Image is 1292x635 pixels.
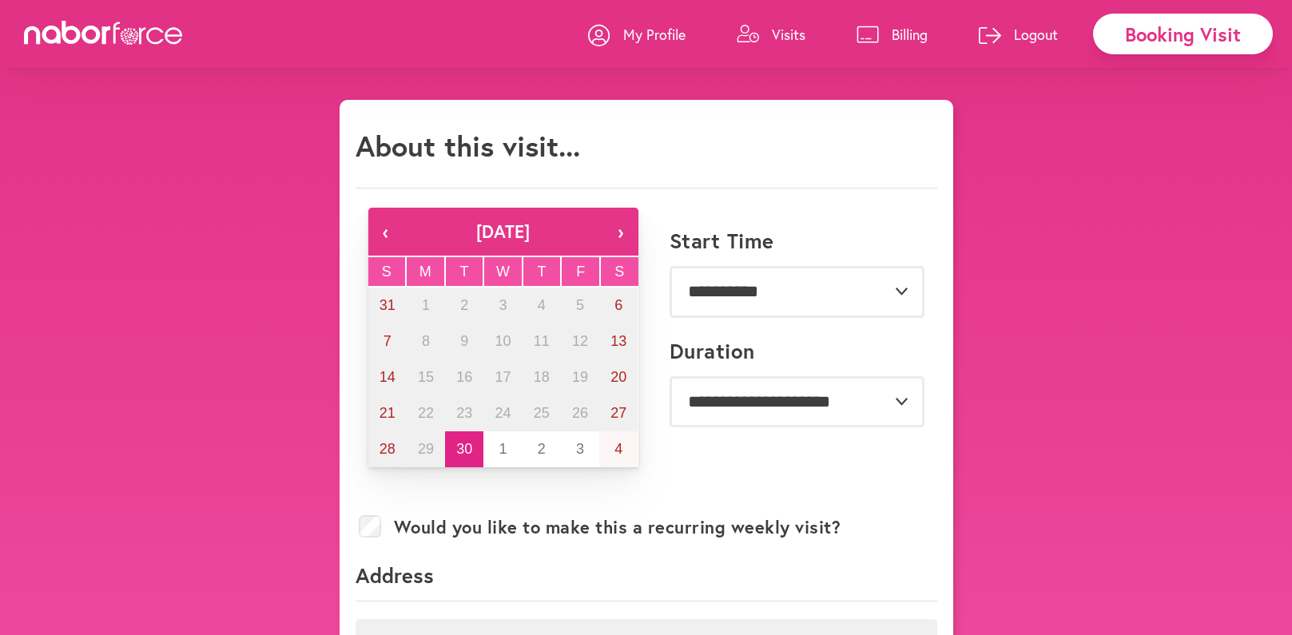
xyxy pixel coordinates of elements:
[419,264,431,280] abbr: Monday
[599,431,638,467] button: October 4, 2025
[576,297,584,313] abbr: September 5, 2025
[523,323,561,359] button: September 11, 2025
[418,441,434,457] abbr: September 29, 2025
[445,288,483,323] button: September 2, 2025
[368,288,407,323] button: August 31, 2025
[368,323,407,359] button: September 7, 2025
[407,323,445,359] button: September 8, 2025
[538,297,546,313] abbr: September 4, 2025
[561,395,599,431] button: September 26, 2025
[523,395,561,431] button: September 25, 2025
[382,264,392,280] abbr: Sunday
[380,369,396,385] abbr: September 14, 2025
[772,25,805,44] p: Visits
[456,441,472,457] abbr: September 30, 2025
[599,359,638,395] button: September 20, 2025
[614,297,622,313] abbr: September 6, 2025
[407,359,445,395] button: September 15, 2025
[538,441,546,457] abbr: October 2, 2025
[610,333,626,349] abbr: September 13, 2025
[483,431,522,467] button: October 1, 2025
[445,395,483,431] button: September 23, 2025
[576,441,584,457] abbr: October 3, 2025
[418,405,434,421] abbr: September 22, 2025
[380,405,396,421] abbr: September 21, 2025
[356,562,937,601] p: Address
[857,10,928,58] a: Billing
[368,395,407,431] button: September 21, 2025
[561,323,599,359] button: September 12, 2025
[588,10,686,58] a: My Profile
[495,405,511,421] abbr: September 24, 2025
[534,369,550,385] abbr: September 18, 2025
[456,369,472,385] abbr: September 16, 2025
[407,288,445,323] button: September 1, 2025
[523,359,561,395] button: September 18, 2025
[1014,25,1058,44] p: Logout
[483,395,522,431] button: September 24, 2025
[422,297,430,313] abbr: September 1, 2025
[460,297,468,313] abbr: September 2, 2025
[483,323,522,359] button: September 10, 2025
[483,359,522,395] button: September 17, 2025
[737,10,805,58] a: Visits
[404,208,603,256] button: [DATE]
[496,264,510,280] abbr: Wednesday
[614,441,622,457] abbr: October 4, 2025
[599,323,638,359] button: September 13, 2025
[670,339,755,363] label: Duration
[394,517,841,538] label: Would you like to make this a recurring weekly visit?
[576,264,585,280] abbr: Friday
[670,228,774,253] label: Start Time
[610,369,626,385] abbr: September 20, 2025
[495,333,511,349] abbr: September 10, 2025
[459,264,468,280] abbr: Tuesday
[499,441,507,457] abbr: October 1, 2025
[534,333,550,349] abbr: September 11, 2025
[623,25,686,44] p: My Profile
[384,333,392,349] abbr: September 7, 2025
[422,333,430,349] abbr: September 8, 2025
[418,369,434,385] abbr: September 15, 2025
[572,333,588,349] abbr: September 12, 2025
[483,288,522,323] button: September 3, 2025
[445,431,483,467] button: September 30, 2025
[523,288,561,323] button: September 4, 2025
[561,288,599,323] button: September 5, 2025
[445,323,483,359] button: September 9, 2025
[368,208,404,256] button: ‹
[572,369,588,385] abbr: September 19, 2025
[534,405,550,421] abbr: September 25, 2025
[599,395,638,431] button: September 27, 2025
[368,431,407,467] button: September 28, 2025
[599,288,638,323] button: September 6, 2025
[407,431,445,467] button: September 29, 2025
[614,264,624,280] abbr: Saturday
[380,297,396,313] abbr: August 31, 2025
[561,431,599,467] button: October 3, 2025
[456,405,472,421] abbr: September 23, 2025
[368,359,407,395] button: September 14, 2025
[407,395,445,431] button: September 22, 2025
[445,359,483,395] button: September 16, 2025
[1093,14,1273,54] div: Booking Visit
[495,369,511,385] abbr: September 17, 2025
[538,264,547,280] abbr: Thursday
[380,441,396,457] abbr: September 28, 2025
[499,297,507,313] abbr: September 3, 2025
[979,10,1058,58] a: Logout
[603,208,638,256] button: ›
[561,359,599,395] button: September 19, 2025
[610,405,626,421] abbr: September 27, 2025
[523,431,561,467] button: October 2, 2025
[356,129,580,163] h1: About this visit...
[572,405,588,421] abbr: September 26, 2025
[460,333,468,349] abbr: September 9, 2025
[892,25,928,44] p: Billing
